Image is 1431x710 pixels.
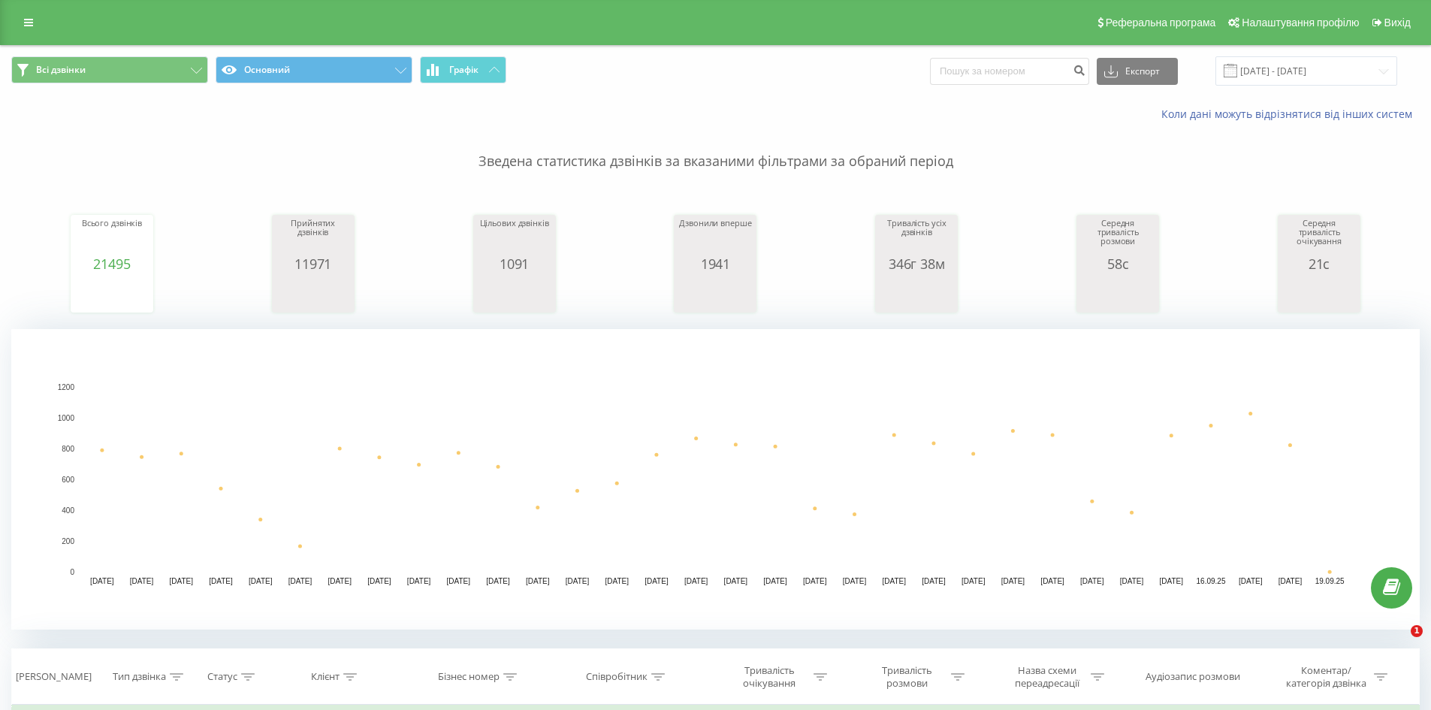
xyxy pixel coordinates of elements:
text: 800 [62,445,74,453]
text: [DATE] [130,577,154,585]
text: [DATE] [922,577,946,585]
text: [DATE] [90,577,114,585]
div: 1091 [477,256,552,271]
div: Тип дзвінка [113,671,166,684]
div: Співробітник [586,671,648,684]
span: Налаштування профілю [1242,17,1359,29]
text: 1200 [58,383,75,391]
text: [DATE] [1040,577,1064,585]
span: 1 [1411,625,1423,637]
text: [DATE] [803,577,827,585]
svg: A chart. [74,271,149,316]
svg: A chart. [678,271,753,316]
text: [DATE] [1239,577,1263,585]
div: Тривалість усіх дзвінків [879,219,954,256]
text: [DATE] [724,577,748,585]
svg: A chart. [879,271,954,316]
text: [DATE] [1001,577,1025,585]
div: Статус [207,671,237,684]
div: Дзвонили вперше [678,219,753,256]
div: Клієнт [311,671,340,684]
div: 346г 38м [879,256,954,271]
button: Графік [420,56,506,83]
div: 21с [1282,256,1357,271]
svg: A chart. [276,271,351,316]
text: [DATE] [962,577,986,585]
button: Основний [216,56,412,83]
div: Середня тривалість очікування [1282,219,1357,256]
div: Прийнятих дзвінків [276,219,351,256]
div: Середня тривалість розмови [1080,219,1155,256]
iframe: Intercom live chat [1380,625,1416,661]
text: [DATE] [1160,577,1184,585]
text: [DATE] [605,577,629,585]
div: Тривалість очікування [729,664,810,690]
text: [DATE] [209,577,233,585]
svg: A chart. [477,271,552,316]
span: Вихід [1384,17,1411,29]
text: [DATE] [843,577,867,585]
text: [DATE] [1080,577,1104,585]
div: 21495 [74,256,149,271]
svg: A chart. [11,329,1420,630]
text: [DATE] [288,577,312,585]
div: Бізнес номер [438,671,500,684]
text: [DATE] [367,577,391,585]
button: Всі дзвінки [11,56,208,83]
svg: A chart. [1080,271,1155,316]
text: [DATE] [486,577,510,585]
span: Всі дзвінки [36,64,86,76]
text: 600 [62,476,74,484]
text: [DATE] [407,577,431,585]
text: [DATE] [1279,577,1303,585]
div: Всього дзвінків [74,219,149,256]
div: Назва схеми переадресації [1007,664,1087,690]
text: 200 [62,537,74,545]
text: 1000 [58,414,75,422]
p: Зведена статистика дзвінків за вказаними фільтрами за обраний період [11,122,1420,171]
text: 0 [70,568,74,576]
div: 1941 [678,256,753,271]
text: 400 [62,506,74,515]
span: Реферальна програма [1106,17,1216,29]
div: Аудіозапис розмови [1146,671,1240,684]
text: [DATE] [447,577,471,585]
svg: A chart. [1282,271,1357,316]
div: Коментар/категорія дзвінка [1282,664,1370,690]
text: 16.09.25 [1197,577,1226,585]
text: [DATE] [684,577,708,585]
text: [DATE] [328,577,352,585]
text: [DATE] [170,577,194,585]
text: [DATE] [1120,577,1144,585]
text: [DATE] [526,577,550,585]
div: [PERSON_NAME] [16,671,92,684]
text: [DATE] [249,577,273,585]
div: Цільових дзвінків [477,219,552,256]
text: 19.09.25 [1315,577,1345,585]
div: 58с [1080,256,1155,271]
text: [DATE] [763,577,787,585]
span: Графік [449,65,479,75]
input: Пошук за номером [930,58,1089,85]
div: 11971 [276,256,351,271]
text: [DATE] [566,577,590,585]
div: Тривалість розмови [867,664,947,690]
button: Експорт [1097,58,1178,85]
text: [DATE] [645,577,669,585]
text: [DATE] [882,577,906,585]
a: Коли дані можуть відрізнятися вiд інших систем [1161,107,1420,121]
